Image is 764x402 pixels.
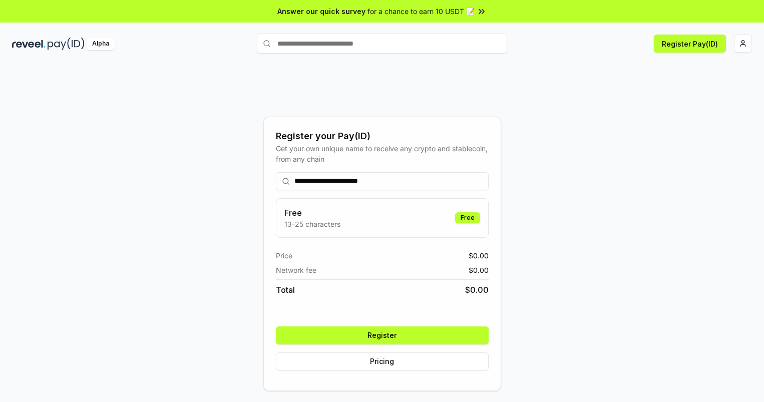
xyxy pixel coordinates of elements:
[276,250,292,261] span: Price
[276,326,489,344] button: Register
[276,265,316,275] span: Network fee
[48,38,85,50] img: pay_id
[654,35,726,53] button: Register Pay(ID)
[284,207,340,219] h3: Free
[276,284,295,296] span: Total
[465,284,489,296] span: $ 0.00
[284,219,340,229] p: 13-25 characters
[12,38,46,50] img: reveel_dark
[455,212,480,223] div: Free
[469,265,489,275] span: $ 0.00
[87,38,115,50] div: Alpha
[367,6,475,17] span: for a chance to earn 10 USDT 📝
[277,6,365,17] span: Answer our quick survey
[276,352,489,370] button: Pricing
[276,143,489,164] div: Get your own unique name to receive any crypto and stablecoin, from any chain
[469,250,489,261] span: $ 0.00
[276,129,489,143] div: Register your Pay(ID)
